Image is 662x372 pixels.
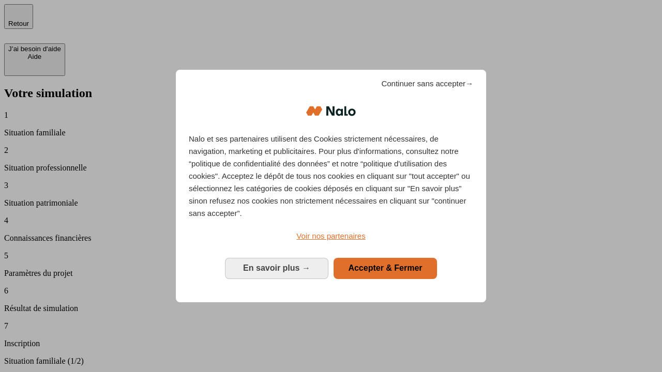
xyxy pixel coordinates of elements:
span: En savoir plus → [243,263,310,272]
span: Voir nos partenaires [296,231,365,240]
img: Logo [306,96,356,127]
span: Continuer sans accepter→ [381,78,473,90]
button: En savoir plus: Configurer vos consentements [225,258,328,278]
p: Nalo et ses partenaires utilisent des Cookies strictement nécessaires, de navigation, marketing e... [189,133,473,220]
button: Accepter & Fermer: Accepter notre traitement des données et fermer [334,258,437,278]
span: Accepter & Fermer [348,263,422,272]
div: Bienvenue chez Nalo Gestion du consentement [176,70,486,302]
a: Voir nos partenaires [189,230,473,242]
